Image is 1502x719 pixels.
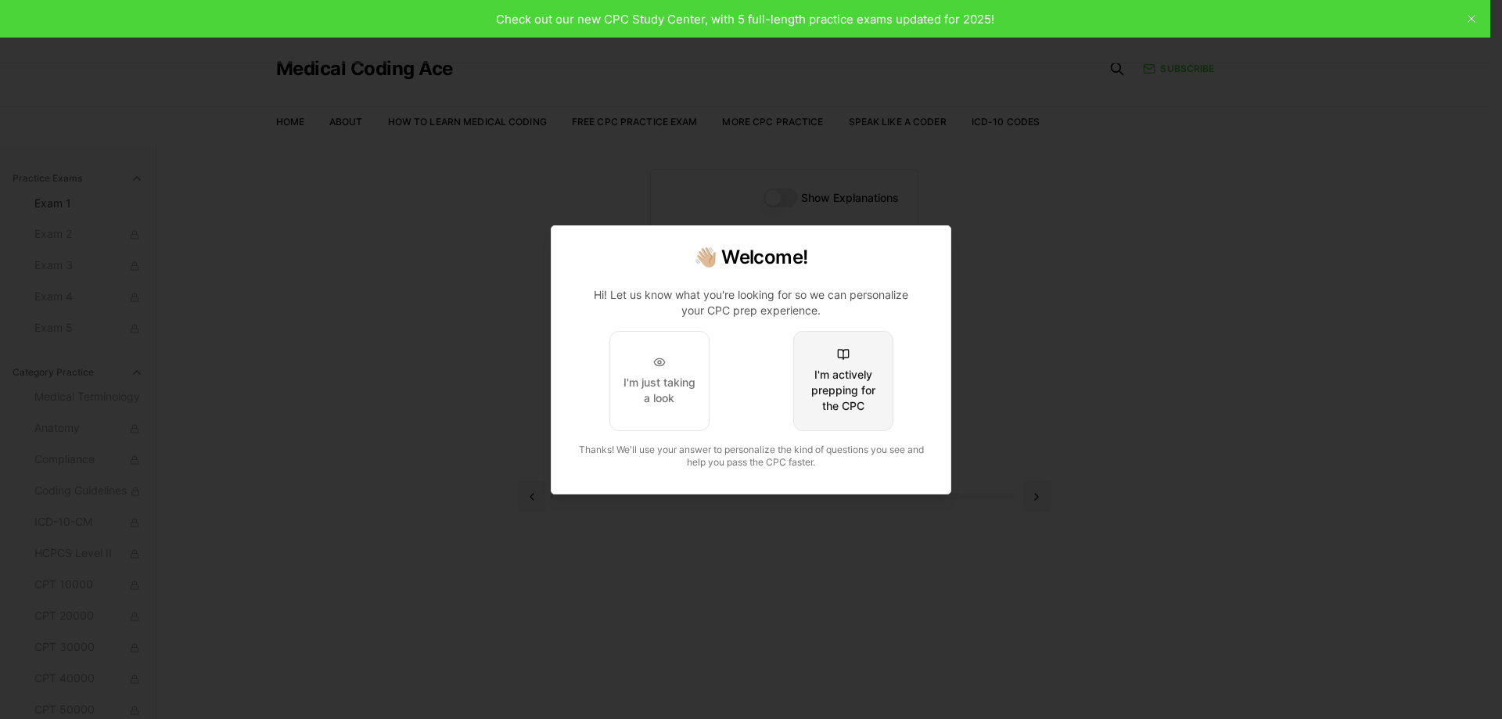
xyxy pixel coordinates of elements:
[793,331,893,431] button: I'm actively prepping for the CPC
[609,331,710,431] button: I'm just taking a look
[570,245,932,270] h2: 👋🏼 Welcome!
[579,444,924,468] span: Thanks! We'll use your answer to personalize the kind of questions you see and help you pass the ...
[583,287,919,318] p: Hi! Let us know what you're looking for so we can personalize your CPC prep experience.
[623,375,696,406] div: I'm just taking a look
[807,367,880,414] div: I'm actively prepping for the CPC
